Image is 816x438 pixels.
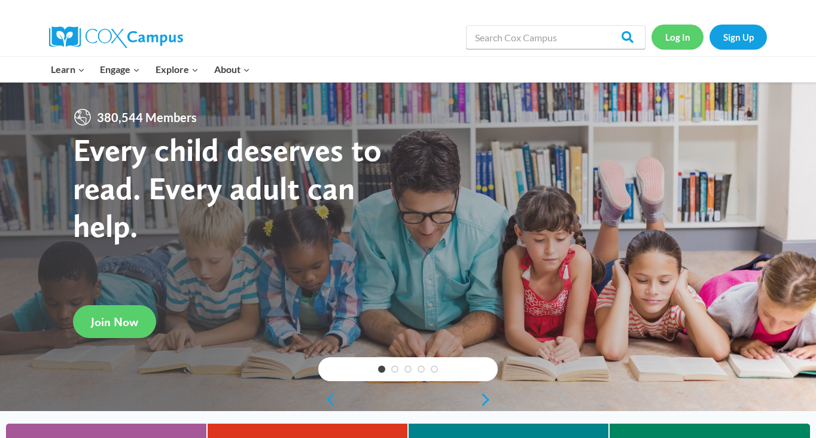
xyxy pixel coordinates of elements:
[318,388,498,412] div: content slider buttons
[318,393,336,407] a: previous
[466,25,646,49] input: Search Cox Campus
[91,315,138,329] span: Join Now
[391,366,398,373] a: 2
[73,305,156,338] a: Join Now
[148,57,206,82] button: Child menu of Explore
[651,25,767,49] nav: Secondary Navigation
[431,366,438,373] a: 5
[43,57,93,82] button: Child menu of Learn
[206,57,258,82] button: Child menu of About
[404,366,412,373] a: 3
[418,366,425,373] a: 4
[93,57,148,82] button: Child menu of Engage
[73,130,382,245] strong: Every child deserves to read. Every adult can help.
[49,26,183,48] img: Cox Campus
[651,25,704,49] a: Log In
[710,25,767,49] a: Sign Up
[378,366,385,373] a: 1
[43,57,257,82] nav: Primary Navigation
[92,108,202,127] span: 380,544 Members
[480,393,498,407] a: next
